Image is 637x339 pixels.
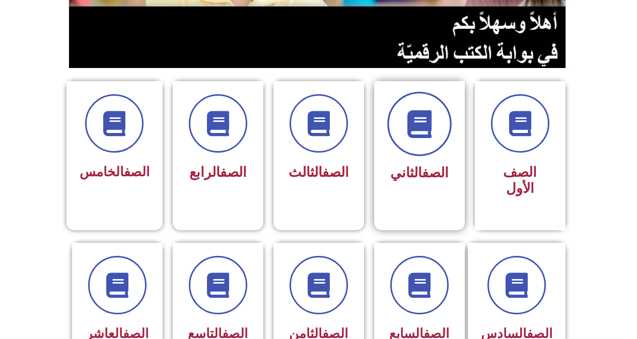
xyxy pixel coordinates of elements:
a: الصف [322,164,349,180]
span: الثاني [390,165,449,181]
a: الصف [422,165,449,181]
span: الثالث [289,164,349,180]
span: الخامس [80,164,150,179]
a: الصف [124,164,150,179]
span: الصف الأول [503,164,537,196]
span: الرابع [189,164,247,180]
a: الصف [220,164,247,180]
